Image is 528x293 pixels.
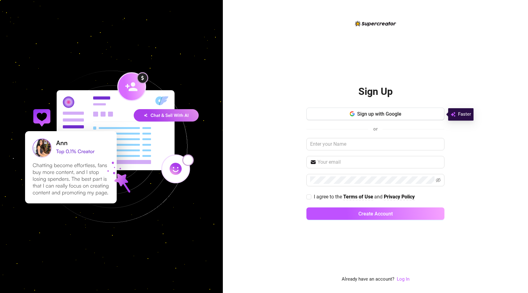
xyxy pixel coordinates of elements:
[397,276,409,282] a: Log In
[384,194,415,200] a: Privacy Policy
[314,194,343,200] span: I agree to the
[373,126,378,132] span: or
[357,111,401,117] span: Sign up with Google
[451,111,456,118] img: svg%3e
[358,211,393,217] span: Create Account
[306,108,444,120] button: Sign up with Google
[384,194,415,200] strong: Privacy Policy
[306,207,444,220] button: Create Account
[343,194,373,200] strong: Terms of Use
[436,178,441,183] span: eye-invisible
[374,194,384,200] span: and
[343,194,373,200] a: Terms of Use
[458,111,471,118] span: Faster
[306,138,444,150] input: Enter your Name
[4,39,219,254] img: signup-background-D0MIrEPF.svg
[318,158,441,166] input: Your email
[397,276,409,283] a: Log In
[342,276,394,283] span: Already have an account?
[358,85,393,98] h2: Sign Up
[355,21,396,26] img: logo-BBDzfeDw.svg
